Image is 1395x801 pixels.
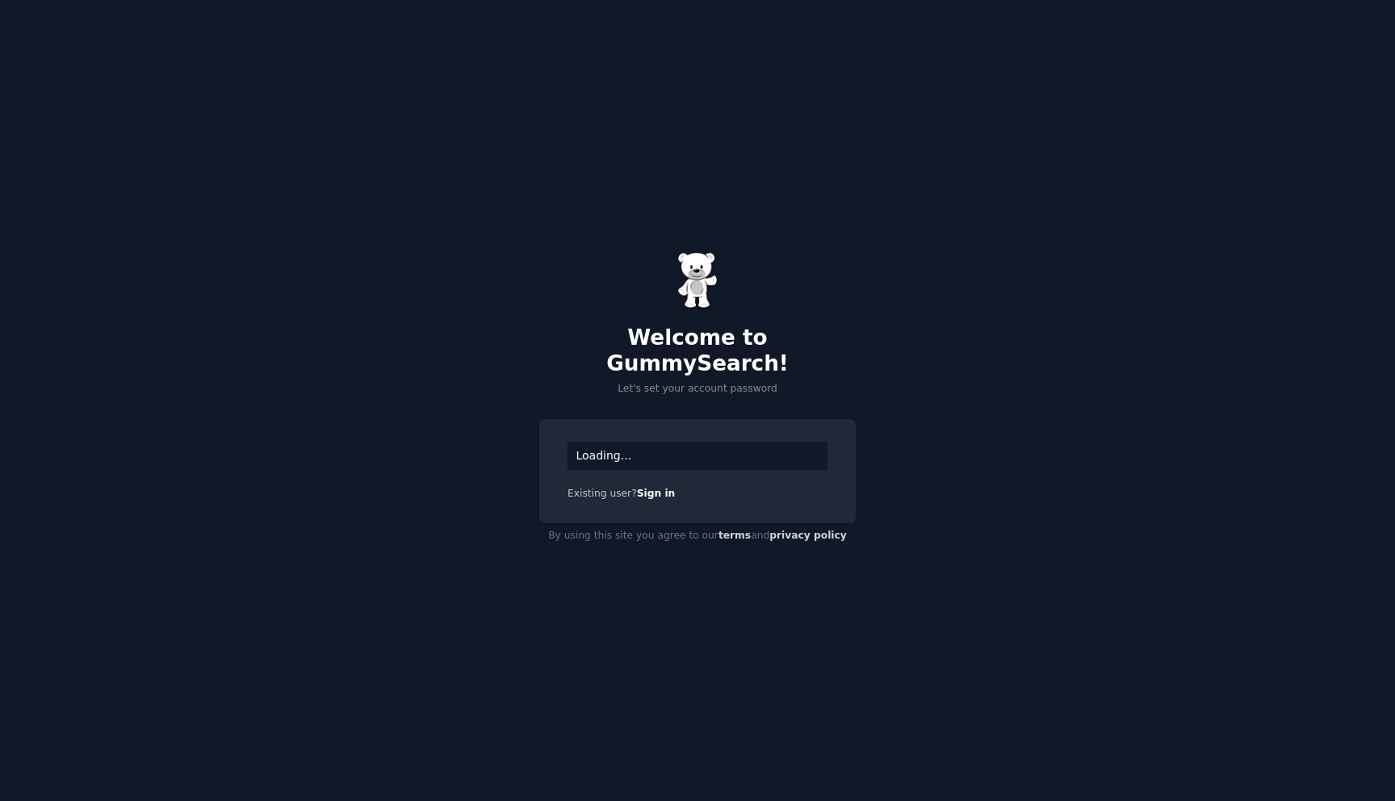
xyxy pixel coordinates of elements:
span: Existing user? [568,488,637,499]
img: Gummy Bear [677,252,718,308]
a: terms [718,530,751,541]
p: Let's set your account password [539,382,856,396]
a: Sign in [637,488,676,499]
div: Loading... [568,442,827,470]
div: By using this site you agree to our and [539,523,856,549]
h2: Welcome to GummySearch! [539,325,856,376]
a: privacy policy [769,530,847,541]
